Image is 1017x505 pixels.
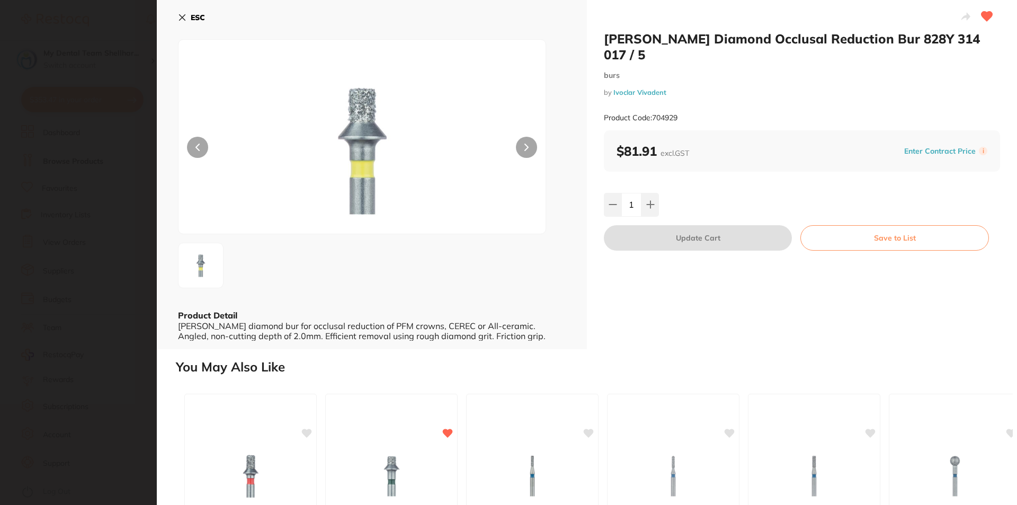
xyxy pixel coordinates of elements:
[613,88,666,96] a: Ivoclar Vivadent
[979,147,987,155] label: i
[182,246,220,285] img: LWpwZy04MDYzMw
[800,225,989,251] button: Save to List
[178,310,237,321] b: Product Detail
[178,8,205,26] button: ESC
[661,148,689,158] span: excl. GST
[498,449,567,502] img: Meisinger Diamond Cylinder Bur Medium 835 314 010 / 5
[604,88,1000,96] small: by
[901,146,979,156] button: Enter Contract Price
[639,449,708,502] img: Meisinger Diamond Cylinder Bur Medium 838 314 010 / 5
[604,31,1000,63] h2: [PERSON_NAME] Diamond Occlusal Reduction Bur 828Y 314 017 / 5
[921,449,989,502] img: Meisinger Diamond Round Bur Medium 801 314 035 / 2
[780,449,849,502] img: Meisinger Diamond Cylinder Bur Medium 836 314 012 / 5
[617,143,689,159] b: $81.91
[176,360,1013,375] h2: You May Also Like
[604,71,1000,80] small: burs
[357,449,426,502] img: Meisinger Diamond Occlusal Reduction Bur 828G 314 017 / 5
[604,225,792,251] button: Update Cart
[216,449,285,502] img: Meisinger Diamond Occlusal Reduction Bur 828R 314 017 / 5
[178,321,566,341] div: [PERSON_NAME] diamond bur for occlusal reduction of PFM crowns, CEREC or All-ceramic. Angled, non...
[604,113,677,122] small: Product Code: 704929
[252,66,472,234] img: LWpwZy04MDYzMw
[191,13,205,22] b: ESC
